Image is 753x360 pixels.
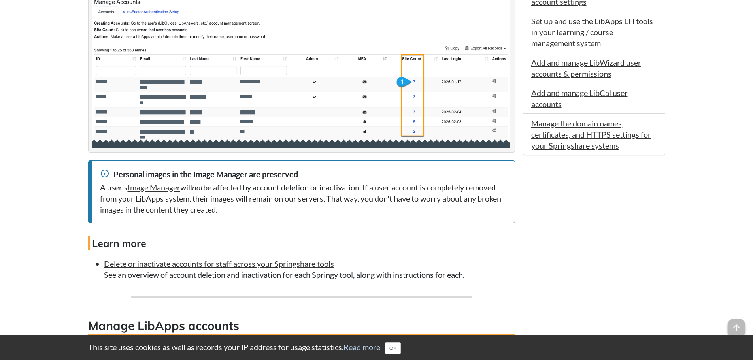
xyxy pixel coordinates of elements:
button: Close [385,342,401,354]
a: Set up and use the LibApps LTI tools in your learning / course management system [531,16,653,48]
a: Manage the domain names, certificates, and HTTPS settings for your Springshare systems [531,119,651,150]
div: This site uses cookies as well as records your IP address for usage statistics. [80,341,673,354]
h3: Manage LibApps accounts [88,317,515,335]
div: A user's will be affected by account deletion or inactivation. If a user account is completely re... [100,182,507,215]
h4: Learn more [88,236,515,250]
span: arrow_upward [728,319,745,336]
a: Add and manage LibCal user accounts [531,88,628,109]
div: Personal images in the Image Manager are preserved [100,169,507,180]
em: not [192,183,203,192]
a: arrow_upward [728,320,745,329]
a: Read more [343,342,380,352]
a: Add and manage LibWizard user accounts & permissions [531,58,641,78]
a: Image Manager [128,183,180,192]
a: Delete or inactivate accounts for staff across your Springshare tools [104,259,334,268]
span: info [100,169,109,178]
li: See an overview of account deletion and inactivation for each Springy tool, along with instructio... [104,258,515,280]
